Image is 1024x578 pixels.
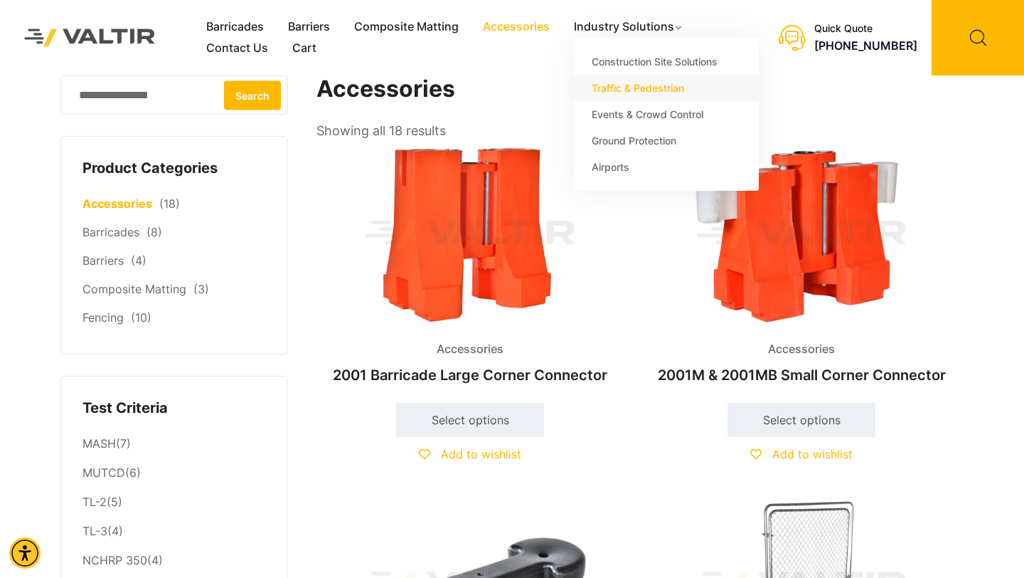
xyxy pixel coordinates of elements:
[9,537,41,569] div: Accessibility Menu
[471,16,562,38] a: Accessories
[727,403,875,437] a: Select options for “2001M & 2001MB Small Corner Connector”
[82,225,139,239] a: Barricades
[316,75,956,103] h1: Accessories
[814,38,917,53] a: call (888) 496-3625
[757,339,846,360] span: Accessories
[441,447,521,461] span: Add to wishlist
[814,23,917,35] div: Quick Quote
[194,16,276,38] a: Barricades
[750,447,853,461] a: Add to wishlist
[82,553,147,567] a: NCHRP 350
[82,429,266,458] li: (7)
[82,158,266,179] h4: Product Categories
[82,495,107,509] a: TL-2
[574,48,759,75] a: Construction Site Solutions
[82,524,107,538] a: TL-3
[82,282,186,296] a: Composite Matting
[396,403,544,437] a: Select options for “2001 Barricade Large Corner Connector”
[82,459,266,488] li: (6)
[316,359,624,391] h2: 2001 Barricade Large Corner Connector
[562,16,696,38] a: Industry Solutions
[316,142,624,327] img: Accessories
[574,127,759,154] a: Ground Protection
[316,142,624,391] a: Accessories2001 Barricade Large Corner Connector
[82,488,266,517] li: (5)
[574,101,759,127] a: Events & Crowd Control
[60,75,288,115] input: Search for:
[419,447,521,461] a: Add to wishlist
[772,447,853,461] span: Add to wishlist
[82,196,152,211] a: Accessories
[131,253,146,268] span: (4)
[146,225,162,239] span: (8)
[82,253,124,268] a: Barriers
[224,80,281,110] button: Search
[82,398,266,419] h4: Test Criteria
[194,38,280,59] a: Contact Us
[82,547,266,576] li: (4)
[11,15,169,60] img: Valtir Rentals
[82,517,266,547] li: (4)
[648,142,955,327] img: Accessories
[574,75,759,101] a: Traffic & Pedestrian
[648,359,955,391] h2: 2001M & 2001MB Small Corner Connector
[342,16,471,38] a: Composite Matting
[131,310,151,325] span: (10)
[426,339,514,360] span: Accessories
[159,196,180,211] span: (18)
[316,119,446,143] p: Showing all 18 results
[193,282,209,296] span: (3)
[648,142,955,391] a: Accessories2001M & 2001MB Small Corner Connector
[82,310,124,325] a: Fencing
[280,38,329,59] a: Cart
[276,16,342,38] a: Barriers
[574,154,759,180] a: Airports
[82,466,125,480] a: MUTCD
[82,436,116,451] a: MASH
